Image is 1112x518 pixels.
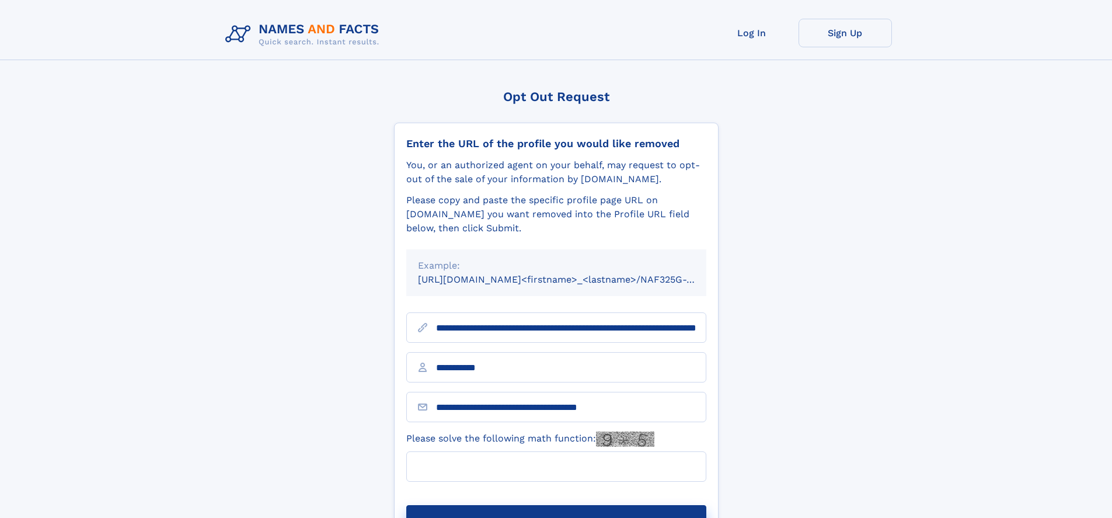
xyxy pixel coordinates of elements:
[221,19,389,50] img: Logo Names and Facts
[418,274,728,285] small: [URL][DOMAIN_NAME]<firstname>_<lastname>/NAF325G-xxxxxxxx
[406,158,706,186] div: You, or an authorized agent on your behalf, may request to opt-out of the sale of your informatio...
[406,137,706,150] div: Enter the URL of the profile you would like removed
[799,19,892,47] a: Sign Up
[406,432,654,447] label: Please solve the following math function:
[418,259,695,273] div: Example:
[394,89,719,104] div: Opt Out Request
[705,19,799,47] a: Log In
[406,193,706,235] div: Please copy and paste the specific profile page URL on [DOMAIN_NAME] you want removed into the Pr...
